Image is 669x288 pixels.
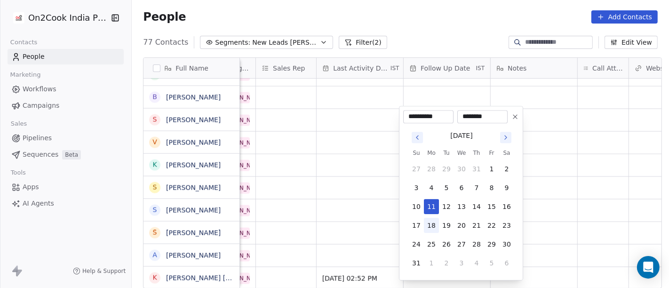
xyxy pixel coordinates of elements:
[411,131,424,144] button: Go to previous month
[409,218,424,233] button: 17
[454,199,469,214] button: 13
[454,256,469,271] button: 3
[469,218,484,233] button: 21
[454,180,469,195] button: 6
[439,148,454,158] th: Tuesday
[424,148,439,158] th: Monday
[450,131,472,141] div: [DATE]
[484,218,499,233] button: 22
[439,237,454,252] button: 26
[454,218,469,233] button: 20
[409,161,424,176] button: 27
[499,218,514,233] button: 23
[484,180,499,195] button: 8
[409,148,424,158] th: Sunday
[469,161,484,176] button: 31
[454,237,469,252] button: 27
[424,161,439,176] button: 28
[484,199,499,214] button: 15
[469,199,484,214] button: 14
[484,161,499,176] button: 1
[439,161,454,176] button: 29
[409,180,424,195] button: 3
[424,237,439,252] button: 25
[499,199,514,214] button: 16
[499,148,514,158] th: Saturday
[424,218,439,233] button: 18
[499,256,514,271] button: 6
[499,180,514,195] button: 9
[484,256,499,271] button: 5
[409,237,424,252] button: 24
[499,161,514,176] button: 2
[454,161,469,176] button: 30
[424,180,439,195] button: 4
[454,148,469,158] th: Wednesday
[424,199,439,214] button: 11
[439,256,454,271] button: 2
[499,131,512,144] button: Go to next month
[424,256,439,271] button: 1
[469,256,484,271] button: 4
[469,237,484,252] button: 28
[409,199,424,214] button: 10
[439,199,454,214] button: 12
[409,256,424,271] button: 31
[484,237,499,252] button: 29
[484,148,499,158] th: Friday
[469,148,484,158] th: Thursday
[469,180,484,195] button: 7
[439,180,454,195] button: 5
[499,237,514,252] button: 30
[439,218,454,233] button: 19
